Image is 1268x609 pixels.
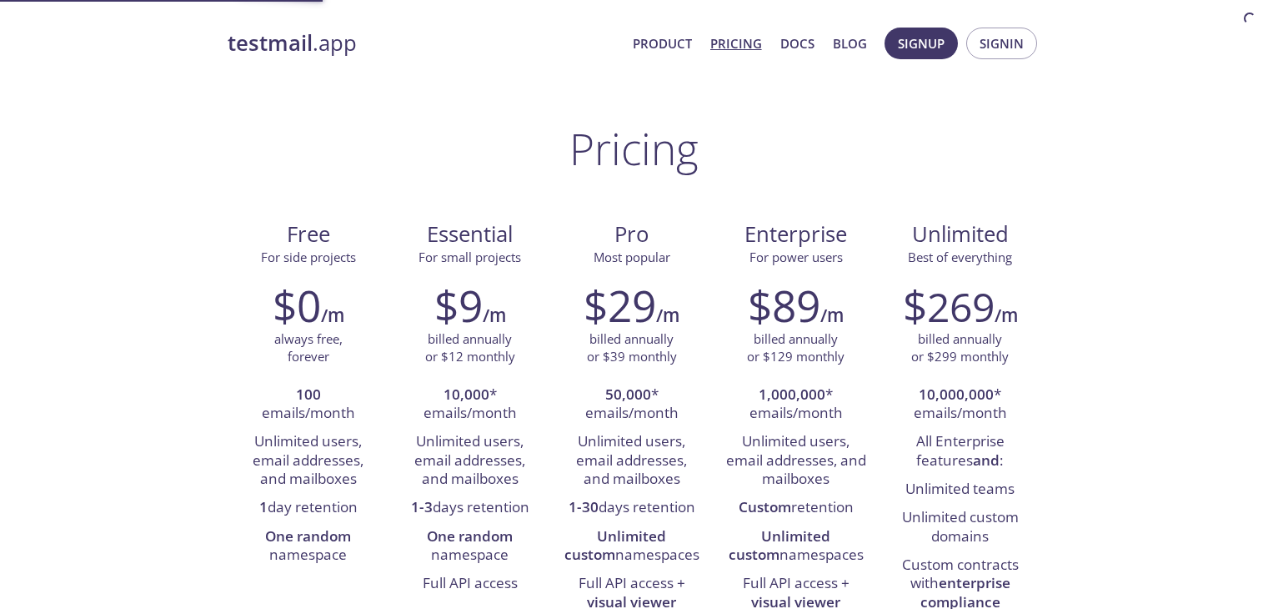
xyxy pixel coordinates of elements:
[820,301,844,330] h6: /m
[898,33,945,54] span: Signup
[729,526,831,564] strong: Unlimited custom
[912,219,1009,249] span: Unlimited
[885,28,958,59] button: Signup
[240,494,377,522] li: day retention
[780,33,814,54] a: Docs
[402,494,539,522] li: days retention
[584,280,656,330] h2: $29
[725,381,867,429] li: * emails/month
[633,33,692,54] a: Product
[656,301,679,330] h6: /m
[564,494,700,522] li: days retention
[605,385,651,404] strong: 50,000
[402,428,539,494] li: Unlimited users, email addresses, and mailboxes
[411,497,433,516] strong: 1-3
[402,570,539,598] li: Full API access
[444,385,489,404] strong: 10,000
[725,428,867,494] li: Unlimited users, email addresses, and mailboxes
[240,428,377,494] li: Unlimited users, email addresses, and mailboxes
[228,28,313,58] strong: testmail
[564,381,700,429] li: * emails/month
[265,526,351,546] strong: One random
[241,220,376,249] span: Free
[919,385,994,404] strong: 10,000,000
[739,497,791,516] strong: Custom
[564,428,700,494] li: Unlimited users, email addresses, and mailboxes
[240,381,377,429] li: emails/month
[569,123,699,174] h1: Pricing
[749,249,843,265] span: For power users
[427,526,513,546] strong: One random
[892,504,1029,551] li: Unlimited custom domains
[966,28,1037,59] button: Signin
[483,301,506,330] h6: /m
[321,301,344,330] h6: /m
[587,330,677,366] p: billed annually or $39 monthly
[418,249,521,265] span: For small projects
[710,33,762,54] a: Pricing
[911,330,1009,366] p: billed annually or $299 monthly
[892,476,1029,504] li: Unlimited teams
[564,526,667,564] strong: Unlimited custom
[274,330,343,366] p: always free, forever
[403,220,538,249] span: Essential
[995,301,1018,330] h6: /m
[564,523,700,571] li: namespaces
[228,29,619,58] a: testmail.app
[402,381,539,429] li: * emails/month
[973,450,1000,470] strong: and
[980,33,1024,54] span: Signin
[261,249,356,265] span: For side projects
[748,280,820,330] h2: $89
[927,279,995,334] span: 269
[569,497,599,516] strong: 1-30
[903,280,995,330] h2: $
[434,280,483,330] h2: $9
[594,249,670,265] span: Most popular
[564,220,699,249] span: Pro
[425,330,515,366] p: billed annually or $12 monthly
[240,523,377,571] li: namespace
[273,280,321,330] h2: $0
[908,249,1012,265] span: Best of everything
[833,33,867,54] a: Blog
[296,385,321,404] strong: 100
[747,330,844,366] p: billed annually or $129 monthly
[759,385,825,404] strong: 1,000,000
[892,381,1029,429] li: * emails/month
[726,220,866,249] span: Enterprise
[725,523,867,571] li: namespaces
[892,428,1029,476] li: All Enterprise features :
[725,494,867,522] li: retention
[402,523,539,571] li: namespace
[259,497,268,516] strong: 1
